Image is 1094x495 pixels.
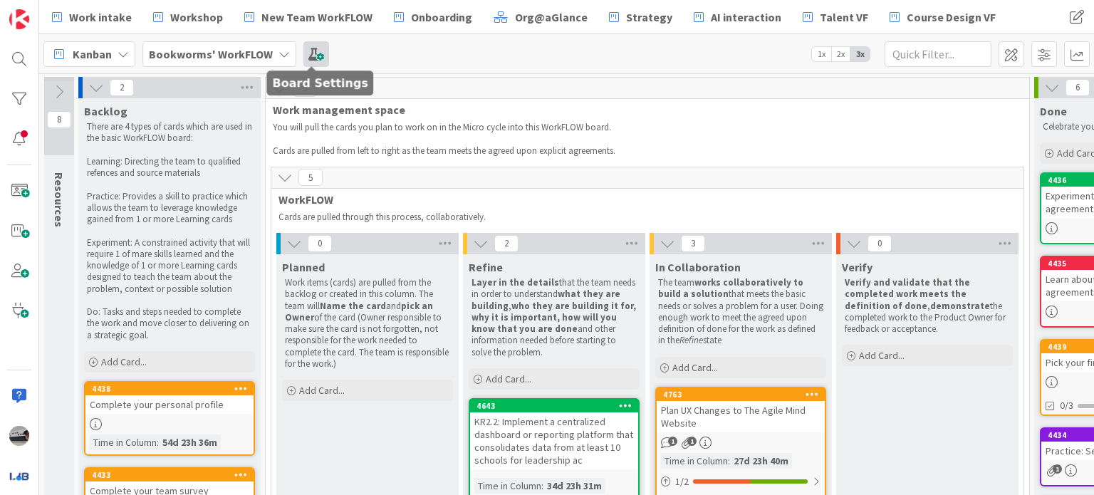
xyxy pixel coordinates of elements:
span: 6 [1066,79,1090,96]
p: Cards are pulled through this process, collaboratively. [278,212,1011,223]
span: : [157,434,159,450]
span: Strategy [626,9,672,26]
span: 0 [868,235,892,252]
span: 1 / 2 [675,474,689,489]
div: 4438 [85,382,254,395]
span: 0 [308,235,332,252]
span: In Collaboration [655,260,741,274]
p: You will pull the cards you plan to work on in the Micro cycle into this WorkFLOW board. [273,122,1005,133]
span: Talent VF [820,9,868,26]
img: jB [9,426,29,446]
p: that the team needs in order to understand , and other information needed before starting to solv... [472,277,637,358]
span: 1 [687,437,697,446]
span: Work intake [69,9,132,26]
span: Course Design VF [907,9,996,26]
a: Org@aGlance [485,4,596,30]
span: : [728,453,730,469]
span: Backlog [84,104,127,118]
strong: Name the card [320,300,386,312]
p: The team that meets the basic needs or solves a problem for a user. Doing enough work to meet the... [658,277,823,347]
span: Resources [52,172,66,227]
strong: Layer in the details [472,276,559,288]
strong: Verify and validate that the completed work meets the definition of done [845,276,972,312]
span: 2x [831,47,850,61]
p: There are 4 types of cards which are used in the basic WorkFLOW board: [87,121,252,145]
a: Course Design VF [881,4,1004,30]
strong: who they are building it for, why it is important, how will you know that you are done [472,300,638,335]
a: Onboarding [385,4,481,30]
div: 27d 23h 40m [730,453,792,469]
div: 4763 [657,388,825,401]
span: Done [1040,104,1067,118]
strong: what they are building [472,288,622,311]
div: 4433 [85,469,254,481]
span: Add Card... [672,361,718,374]
span: : [541,478,543,494]
span: AI interaction [711,9,781,26]
a: Work intake [43,4,140,30]
div: Time in Column [90,434,157,450]
img: avatar [9,466,29,486]
p: , the completed work to the Product Owner for feedback or acceptance. [845,277,1010,335]
img: Visit kanbanzone.com [9,9,29,29]
div: 4763 [663,390,825,400]
a: AI interaction [685,4,790,30]
p: Work items (cards) are pulled from the backlog or created in this column. The team will and of th... [285,277,450,370]
b: Bookworms' WorkFLOW [149,47,273,61]
div: Plan UX Changes to The Agile Mind Website [657,401,825,432]
a: New Team WorkFLOW [236,4,381,30]
div: 4643KR2.2: Implement a centralized dashboard or reporting platform that consolidates data from at... [470,400,638,469]
p: Cards are pulled from left to right as the team meets the agreed upon explicit agreements. [273,145,1005,157]
div: 4438Complete your personal profile [85,382,254,414]
div: KR2.2: Implement a centralized dashboard or reporting platform that consolidates data from at lea... [470,412,638,469]
span: 1 [668,437,677,446]
a: Strategy [600,4,681,30]
span: Org@aGlance [515,9,588,26]
span: 3x [850,47,870,61]
span: 0/3 [1060,398,1073,413]
div: Complete your personal profile [85,395,254,414]
div: 54d 23h 36m [159,434,221,450]
span: 2 [494,235,519,252]
p: Practice: Provides a skill to practice which allows the team to leverage knowledge gained from 1 ... [87,191,252,226]
span: Planned [282,260,325,274]
span: Work management space [273,103,1011,117]
h5: Board Settings [272,76,368,90]
div: 4643 [470,400,638,412]
p: Experiment: A constrained activity that will require 1 of mare skills learned and the knowledge o... [87,237,252,295]
span: 8 [47,111,71,128]
span: Add Card... [101,355,147,368]
span: Verify [842,260,872,274]
span: Add Card... [486,372,531,385]
a: Workshop [145,4,231,30]
strong: demonstrate [930,300,990,312]
span: Add Card... [299,384,345,397]
div: 4643 [476,401,638,411]
div: 4763Plan UX Changes to The Agile Mind Website [657,388,825,432]
strong: pick an Owner [285,300,435,323]
span: 1x [812,47,831,61]
span: 3 [681,235,705,252]
span: Workshop [170,9,223,26]
div: 34d 23h 31m [543,478,605,494]
div: Time in Column [661,453,728,469]
input: Quick Filter... [885,41,991,67]
span: New Team WorkFLOW [261,9,373,26]
span: Onboarding [411,9,472,26]
span: Add Card... [859,349,905,362]
p: Do: Tasks and steps needed to complete the work and move closer to delivering on a strategic goal. [87,306,252,341]
div: Time in Column [474,478,541,494]
span: 2 [110,79,134,96]
span: 5 [298,169,323,186]
div: 1/2 [657,473,825,491]
p: Learning: Directing the team to qualified refences and source materials [87,156,252,179]
div: 4438 [92,384,254,394]
a: Talent VF [794,4,877,30]
span: 1 [1053,464,1062,474]
span: Refine [469,260,503,274]
span: Kanban [73,46,112,63]
em: Refine [679,334,703,346]
div: 4433 [92,470,254,480]
strong: works collaboratively to build a solution [658,276,806,300]
span: WorkFLOW [278,192,1006,207]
